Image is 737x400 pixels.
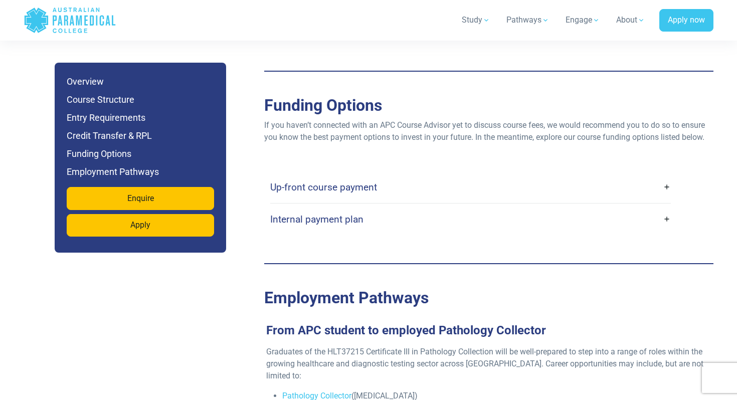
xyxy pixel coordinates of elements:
[270,181,377,193] h4: Up-front course payment
[270,214,363,225] h4: Internal payment plan
[659,9,713,32] a: Apply now
[260,323,709,338] h3: From APC student to employed Pathology Collector
[264,288,713,307] h2: Employment Pathways
[24,4,116,37] a: Australian Paramedical College
[610,6,651,34] a: About
[456,6,496,34] a: Study
[560,6,606,34] a: Engage
[270,208,671,231] a: Internal payment plan
[270,175,671,199] a: Up-front course payment
[264,119,713,143] p: If you haven’t connected with an APC Course Advisor yet to discuss course fees, we would recommen...
[264,96,713,115] h2: Funding Options
[500,6,556,34] a: Pathways
[266,346,703,382] p: Graduates of the HLT37215 Certificate III in Pathology Collection will be well-prepared to step i...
